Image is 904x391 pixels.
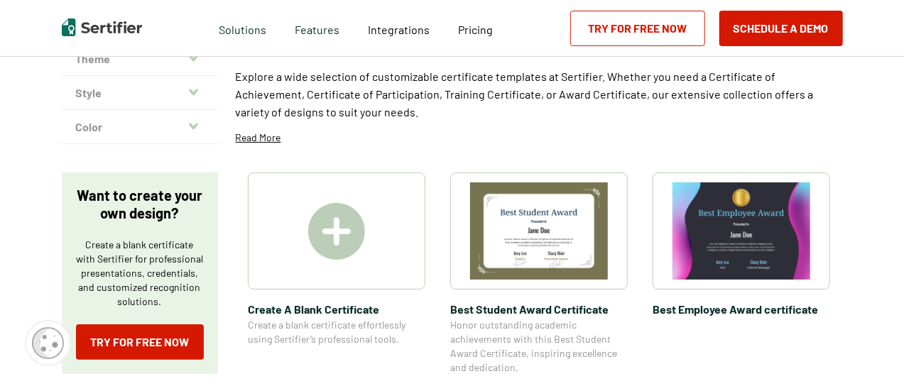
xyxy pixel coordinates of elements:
a: Best Student Award Certificate​Best Student Award Certificate​Honor outstanding academic achievem... [450,172,628,375]
span: Best Employee Award certificate​ [653,300,830,318]
span: Create A Blank Certificate [248,300,425,318]
button: Style [62,76,218,110]
p: Read More [236,131,281,145]
span: Create a blank certificate effortlessly using Sertifier’s professional tools. [248,318,425,346]
span: Honor outstanding academic achievements with this Best Student Award Certificate, inspiring excel... [450,318,628,375]
a: Pricing [458,19,493,37]
button: Color [62,110,218,144]
img: Best Student Award Certificate​ [470,182,608,280]
p: Want to create your own design? [76,187,204,222]
span: Integrations [368,23,430,36]
a: Integrations [368,19,430,37]
img: Best Employee Award certificate​ [672,182,810,280]
a: Try for Free Now [76,324,204,360]
span: Best Student Award Certificate​ [450,300,628,318]
button: Schedule a Demo [719,11,843,46]
iframe: Chat Widget [833,323,904,391]
button: Theme [62,42,218,76]
img: Sertifier | Digital Credentialing Platform [62,18,142,36]
p: Create a blank certificate with Sertifier for professional presentations, credentials, and custom... [76,238,204,309]
span: Features [295,19,339,37]
span: Pricing [458,23,493,36]
p: Explore a wide selection of customizable certificate templates at Sertifier. Whether you need a C... [236,67,843,121]
img: Create A Blank Certificate [308,203,365,260]
span: Solutions [219,19,266,37]
a: Best Employee Award certificate​Best Employee Award certificate​ [653,172,830,375]
a: Try for Free Now [570,11,705,46]
img: Cookie Popup Icon [32,327,64,359]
